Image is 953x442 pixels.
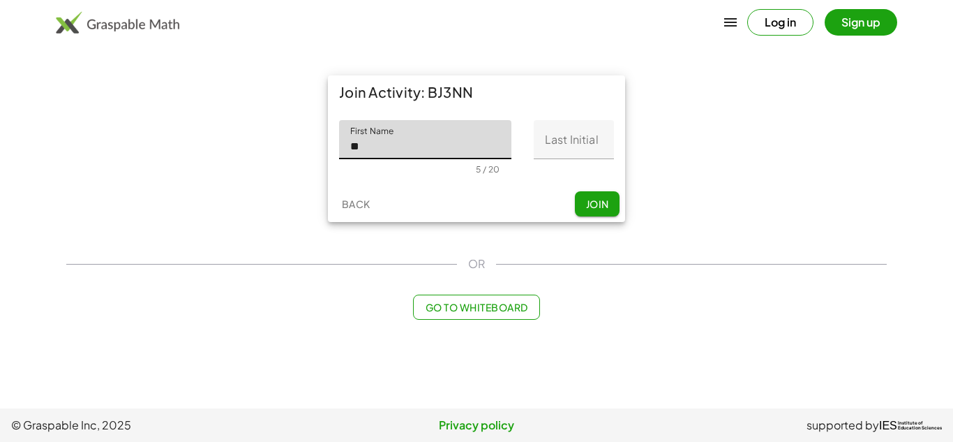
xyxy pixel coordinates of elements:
div: Join Activity: BJ3NN [328,75,625,109]
button: Log in [747,9,813,36]
button: Go to Whiteboard [413,295,539,320]
span: supported by [806,417,879,434]
button: Sign up [825,9,897,36]
a: Privacy policy [322,417,632,434]
button: Back [333,191,378,216]
span: Back [341,198,370,210]
a: IESInstitute ofEducation Sciences [879,417,942,434]
span: Institute of Education Sciences [898,421,942,431]
div: 5 / 20 [476,164,500,175]
span: Join [585,198,608,210]
span: © Graspable Inc, 2025 [11,417,322,434]
button: Join [575,191,620,216]
span: Go to Whiteboard [425,301,527,314]
span: IES [879,419,897,432]
span: OR [468,256,485,272]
